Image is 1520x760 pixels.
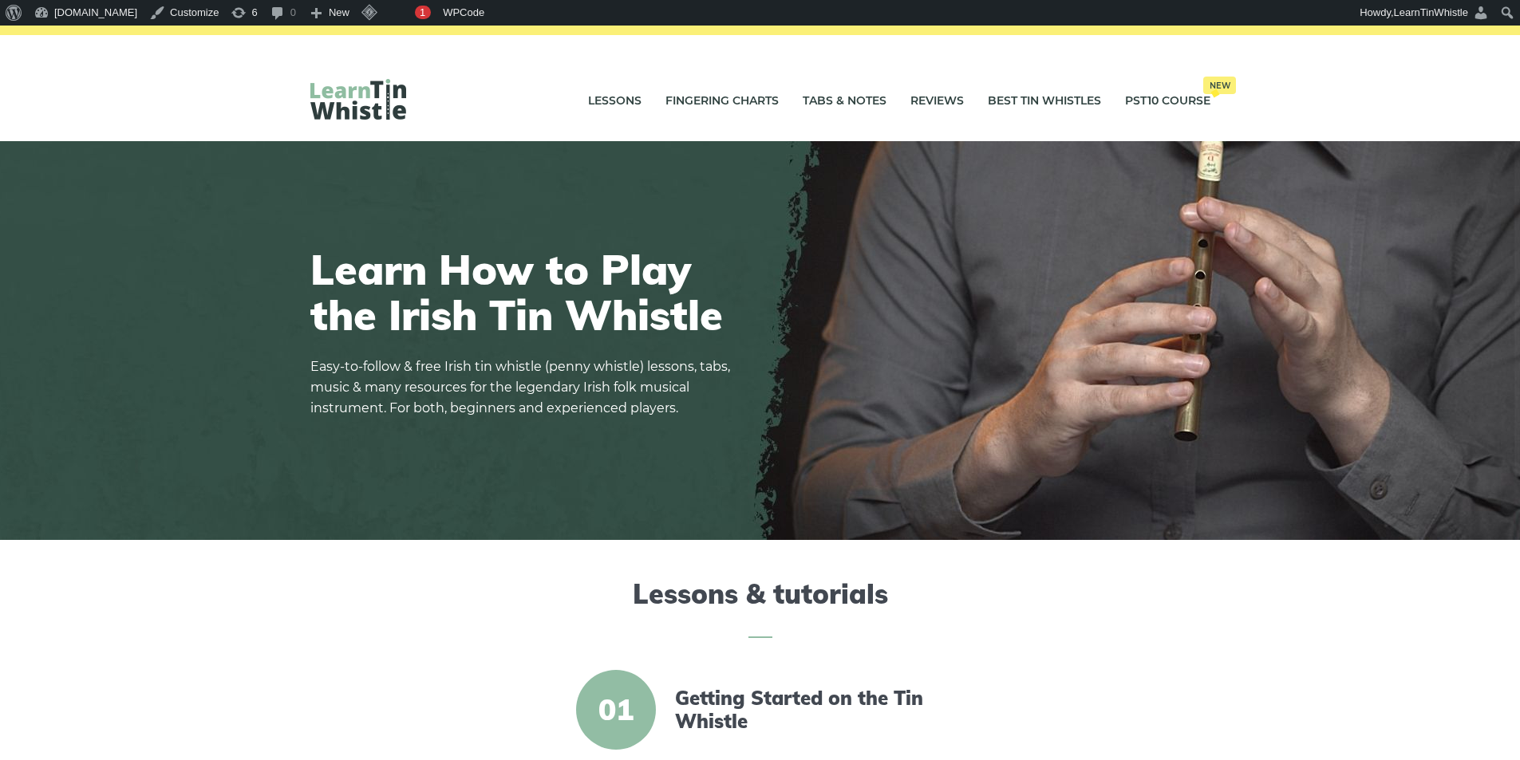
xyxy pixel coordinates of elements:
[1203,77,1236,94] span: New
[576,670,656,750] span: 01
[588,81,642,121] a: Lessons
[988,81,1101,121] a: Best Tin Whistles
[310,246,741,337] h1: Learn How to Play the Irish Tin Whistle
[665,81,779,121] a: Fingering Charts
[910,81,964,121] a: Reviews
[310,578,1210,638] h2: Lessons & tutorials
[803,81,886,121] a: Tabs & Notes
[1125,81,1210,121] a: PST10 CourseNew
[310,79,406,120] img: LearnTinWhistle.com
[1394,6,1468,18] span: LearnTinWhistle
[310,356,741,419] p: Easy-to-follow & free Irish tin whistle (penny whistle) lessons, tabs, music & many resources for...
[675,687,950,733] a: Getting Started on the Tin Whistle
[420,6,425,18] span: 1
